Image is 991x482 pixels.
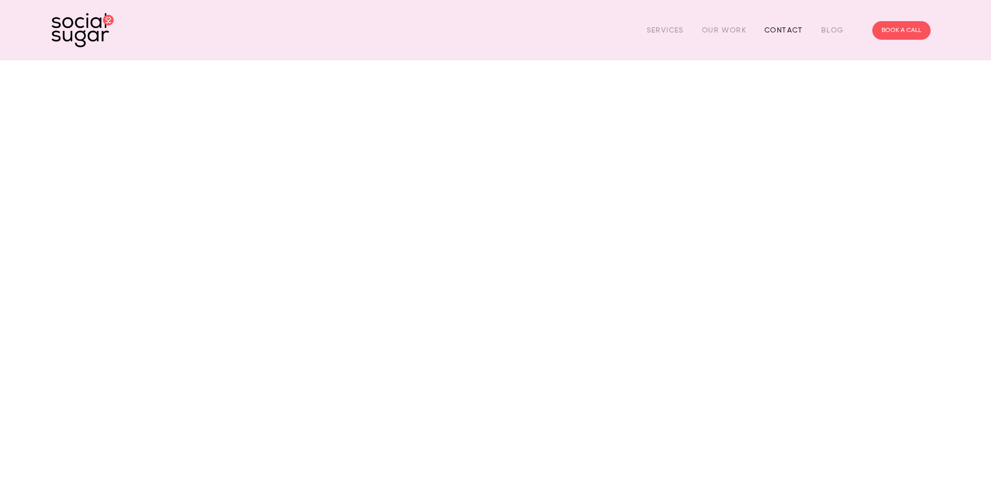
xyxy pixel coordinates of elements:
a: Contact [764,22,803,38]
a: Blog [821,22,844,38]
img: SocialSugar [52,13,114,47]
a: Our Work [702,22,746,38]
a: BOOK A CALL [872,21,931,40]
a: Services [647,22,684,38]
